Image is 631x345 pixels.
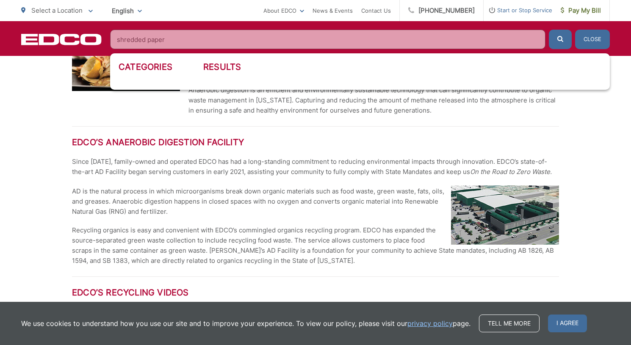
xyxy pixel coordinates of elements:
span: Pay My Bill [561,6,601,16]
p: Anaerobic digestion is an efficient and environmentally sustainable technology that can significa... [188,85,559,116]
span: I agree [548,315,587,332]
h3: Categories [119,62,203,72]
p: Since [DATE], family-owned and operated EDCO has had a long-standing commitment to reducing envir... [72,157,559,177]
h3: Results [203,62,601,72]
span: Select a Location [31,6,83,14]
button: Close [575,30,610,49]
a: EDCD logo. Return to the homepage. [21,33,102,45]
a: About EDCO [263,6,304,16]
h2: EDCO’s Anaerobic Digestion Facility [72,137,559,147]
p: AD is the natural process in which microorganisms break down organic materials such as food waste... [72,186,559,217]
a: Tell me more [479,315,540,332]
a: Contact Us [361,6,391,16]
input: Search [110,30,545,49]
button: Submit the search query. [549,30,572,49]
p: Recycling organics is easy and convenient with EDCO’s commingled organics recycling program. EDCO... [72,225,559,266]
p: We use cookies to understand how you use our site and to improve your experience. To view our pol... [21,318,470,328]
h2: EDCO’s Recycling Videos [72,287,559,298]
em: On the Road to Zero Waste. [470,168,552,176]
a: News & Events [313,6,353,16]
span: English [105,3,148,18]
img: EDCO Anaerobic Digestion Facility [451,185,559,245]
a: privacy policy [407,318,453,328]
